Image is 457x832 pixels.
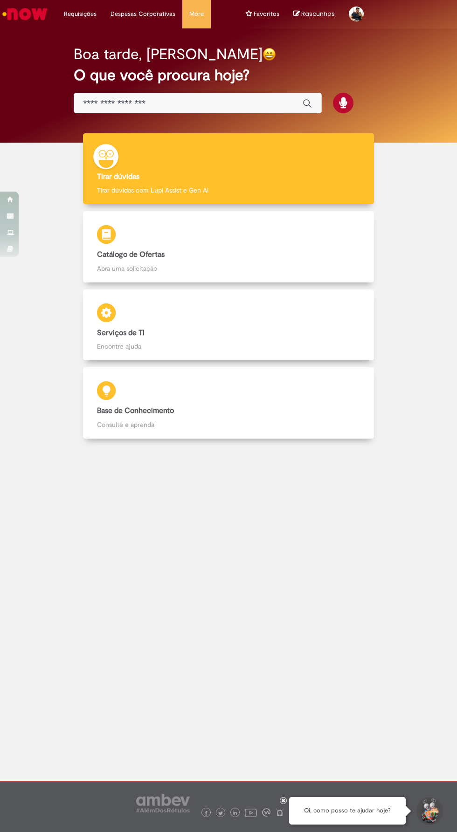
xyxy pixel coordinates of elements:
[245,806,257,818] img: logo_footer_youtube.png
[293,9,335,18] a: No momento, sua lista de rascunhos tem 0 Itens
[204,811,208,816] img: logo_footer_facebook.png
[49,133,408,205] a: Tirar dúvidas Tirar dúvidas com Lupi Assist e Gen Ai
[233,811,237,816] img: logo_footer_linkedin.png
[74,46,263,62] h2: Boa tarde, [PERSON_NAME]
[64,9,97,19] span: Requisições
[263,48,276,61] img: happy-face.png
[301,9,335,18] span: Rascunhos
[49,289,408,361] a: Serviços de TI Encontre ajuda
[97,328,145,337] b: Serviços de TI
[97,342,360,351] p: Encontre ajuda
[97,250,165,259] b: Catálogo de Ofertas
[254,9,279,19] span: Favoritos
[111,9,175,19] span: Despesas Corporativas
[97,172,139,181] b: Tirar dúvidas
[289,797,406,825] div: Oi, como posso te ajudar hoje?
[136,794,190,812] img: logo_footer_ambev_rotulo_gray.png
[189,9,204,19] span: More
[49,367,408,439] a: Base de Conhecimento Consulte e aprenda
[262,808,270,817] img: logo_footer_workplace.png
[74,67,384,83] h2: O que você procura hoje?
[97,186,360,195] p: Tirar dúvidas com Lupi Assist e Gen Ai
[97,264,360,273] p: Abra uma solicitação
[415,797,443,825] button: Iniciar Conversa de Suporte
[218,811,223,816] img: logo_footer_twitter.png
[1,5,49,23] img: ServiceNow
[97,420,360,429] p: Consulte e aprenda
[97,406,174,415] b: Base de Conhecimento
[276,808,284,817] img: logo_footer_naosei.png
[49,211,408,282] a: Catálogo de Ofertas Abra uma solicitação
